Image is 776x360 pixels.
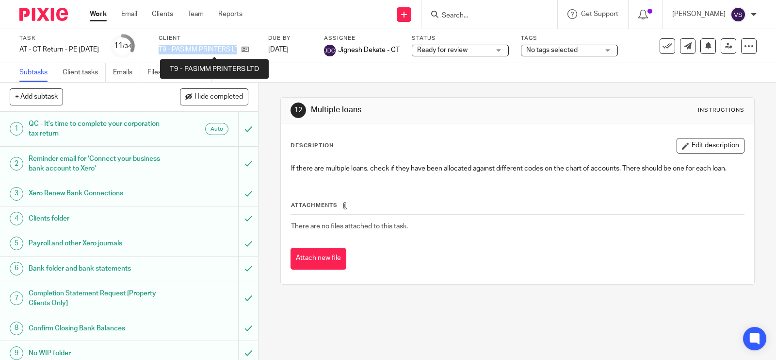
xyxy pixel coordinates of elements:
a: Clients [152,9,173,19]
label: Assignee [324,34,400,42]
h1: Clients folder [29,211,162,226]
span: Get Support [581,11,618,17]
div: 4 [10,212,23,225]
p: T9 - PASIMM PRINTERS LTD [159,45,237,54]
button: + Add subtask [10,88,63,105]
span: No tags selected [526,47,578,53]
a: Client tasks [63,63,106,82]
span: [DATE] [268,46,289,53]
span: Hide completed [194,93,243,101]
img: svg%3E [730,7,746,22]
a: Team [188,9,204,19]
label: Due by [268,34,312,42]
img: Pixie [19,8,68,21]
a: Emails [113,63,140,82]
label: Task [19,34,99,42]
div: Auto [205,123,228,135]
span: Attachments [291,203,338,208]
h1: Confirm Closing Bank Balances [29,321,162,336]
div: 5 [10,237,23,250]
span: Jignesh Dekate - CT [338,45,400,55]
p: If there are multiple loans, check if they have been allocated against different codes on the cha... [291,164,744,173]
img: svg%3E [324,45,336,56]
div: 9 [10,346,23,360]
label: Client [159,34,256,42]
input: Search [441,12,528,20]
div: 8 [10,322,23,335]
div: 12 [291,103,306,118]
h1: QC - It's time to complete your corporation tax return [29,117,162,141]
small: /34 [123,44,131,49]
div: 3 [10,187,23,201]
a: Subtasks [19,63,55,82]
span: Ready for review [417,47,468,53]
a: Work [90,9,107,19]
h1: Xero Renew Bank Connections [29,186,162,201]
p: Description [291,142,334,150]
h1: Completion Statement Request [Property Clients Only] [29,286,162,311]
h1: Payroll and other Xero journals [29,236,162,251]
h1: Bank folder and bank statements [29,261,162,276]
div: Instructions [698,106,744,114]
h1: Reminder email for 'Connect your business bank account to Xero' [29,152,162,176]
div: AT - CT Return - PE [DATE] [19,45,99,54]
a: Notes (5) [177,63,212,82]
button: Hide completed [180,88,248,105]
h1: Multiple loans [311,105,538,115]
a: Files [147,63,169,82]
a: Audit logs [219,63,257,82]
div: 11 [114,40,131,51]
a: Email [121,9,137,19]
span: There are no files attached to this task. [291,223,408,230]
label: Tags [521,34,618,42]
div: AT - CT Return - PE 28-02-2025 [19,45,99,54]
a: Reports [218,9,242,19]
label: Status [412,34,509,42]
div: 1 [10,122,23,136]
div: 7 [10,291,23,305]
p: [PERSON_NAME] [672,9,726,19]
button: Edit description [677,138,744,154]
div: 2 [10,157,23,171]
button: Attach new file [291,248,346,270]
div: 6 [10,262,23,275]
